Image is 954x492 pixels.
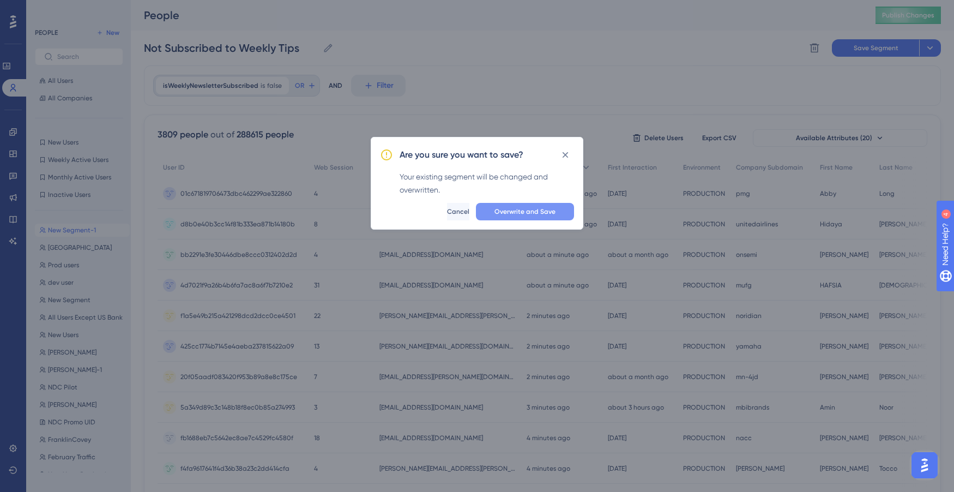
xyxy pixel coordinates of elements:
[447,207,469,216] span: Cancel
[400,170,574,196] div: Your existing segment will be changed and overwritten.
[494,207,556,216] span: Overwrite and Save
[75,5,79,14] div: 4
[908,449,941,482] iframe: UserGuiding AI Assistant Launcher
[400,148,523,161] h2: Are you sure you want to save?
[26,3,68,16] span: Need Help?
